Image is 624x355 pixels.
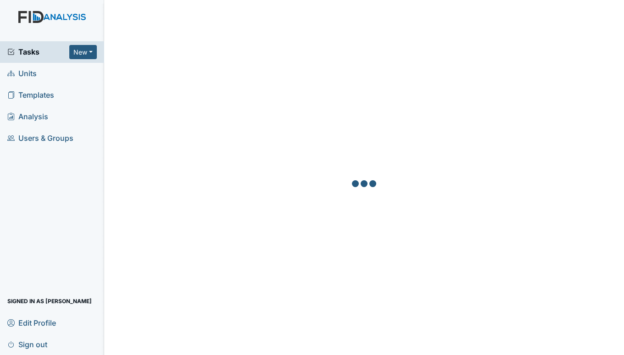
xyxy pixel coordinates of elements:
span: Signed in as [PERSON_NAME] [7,294,92,308]
span: Templates [7,88,54,102]
span: Users & Groups [7,131,73,145]
span: Edit Profile [7,316,56,330]
span: Sign out [7,337,47,351]
span: Units [7,67,37,81]
a: Tasks [7,46,69,57]
button: New [69,45,97,59]
span: Analysis [7,110,48,124]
